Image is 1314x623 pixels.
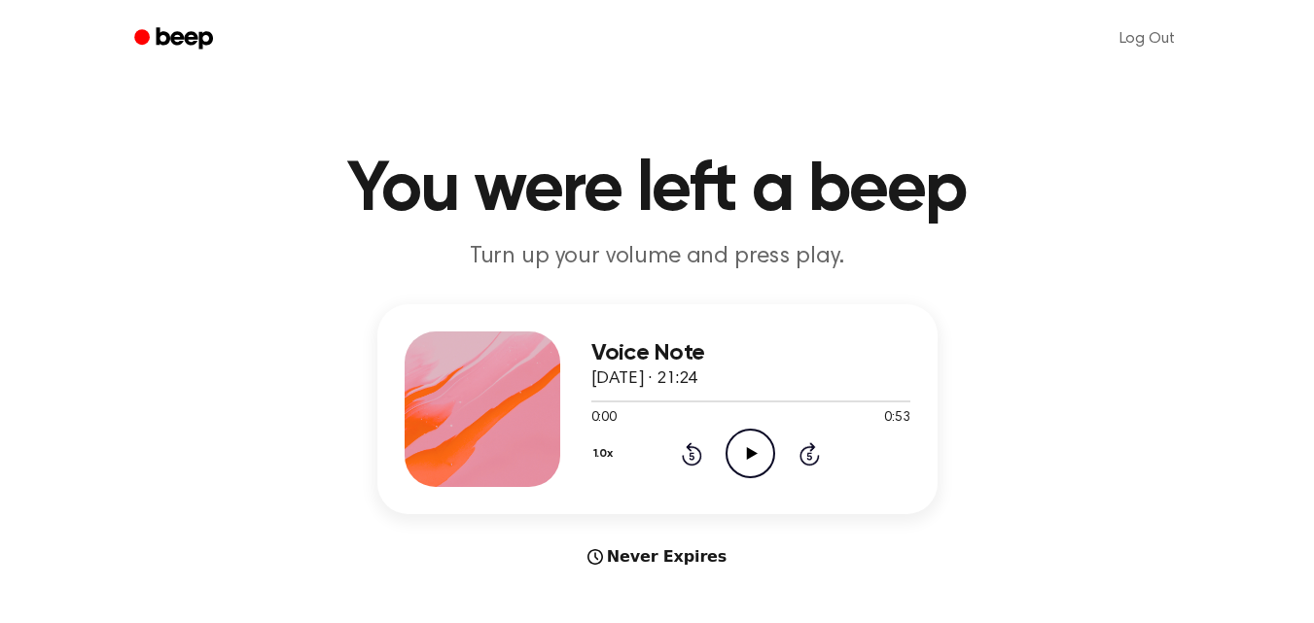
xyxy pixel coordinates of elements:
[160,156,1155,225] h1: You were left a beep
[591,408,617,429] span: 0:00
[884,408,909,429] span: 0:53
[121,20,231,58] a: Beep
[284,241,1031,273] p: Turn up your volume and press play.
[377,545,938,569] div: Never Expires
[591,437,621,470] button: 1.0x
[1100,16,1194,62] a: Log Out
[591,370,698,388] span: [DATE] · 21:24
[591,340,910,366] h3: Voice Note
